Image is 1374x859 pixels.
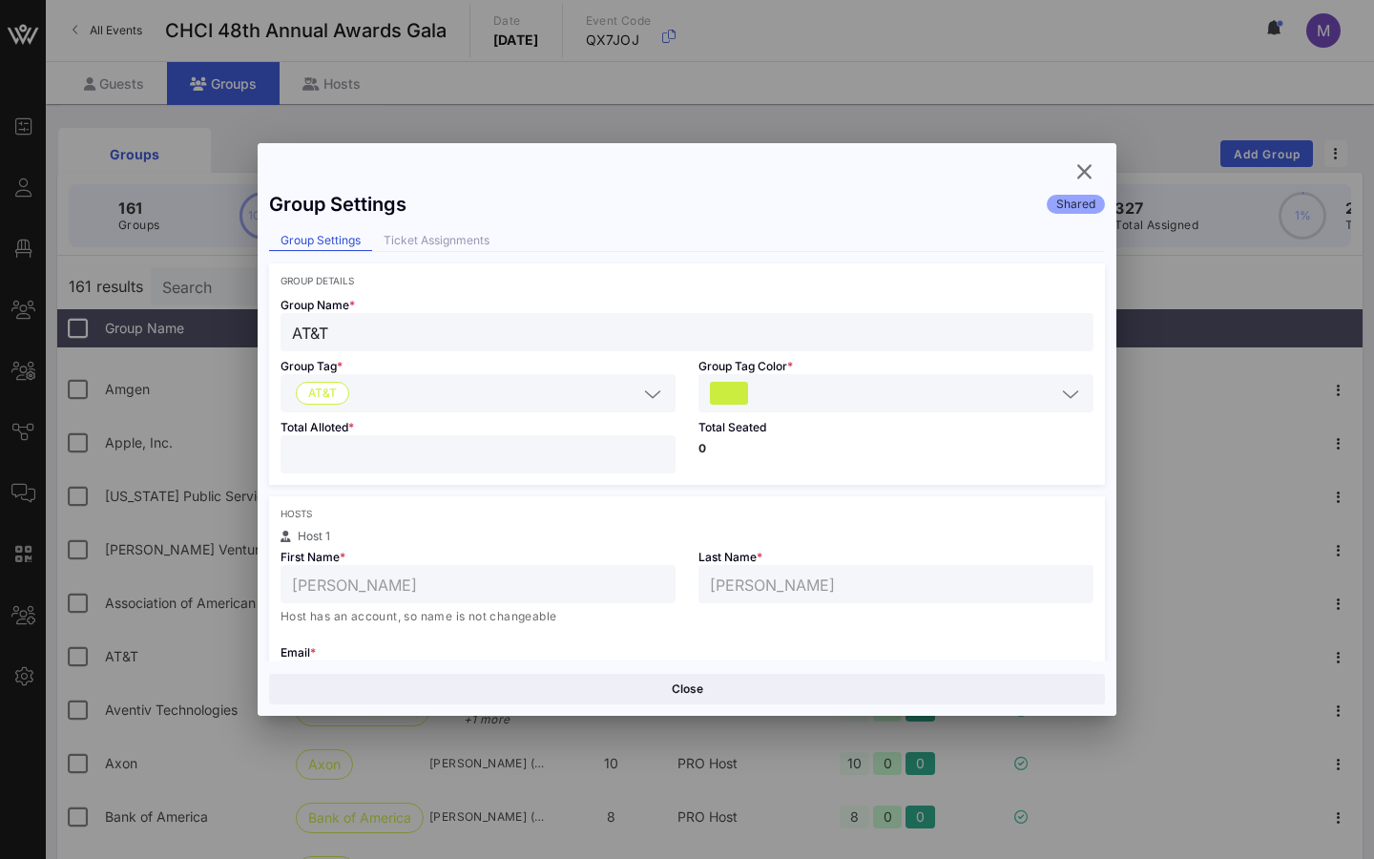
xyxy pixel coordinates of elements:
div: Hosts [281,508,1093,519]
span: Host has an account, so name is not changeable [281,609,556,623]
span: Total Alloted [281,420,354,434]
span: Group Tag [281,359,343,373]
div: Group Settings [269,193,406,216]
span: Email [281,645,316,660]
span: Last Name [698,550,762,564]
p: 0 [698,443,1093,454]
span: AT&T [308,383,337,404]
span: Group Name [281,298,355,312]
div: Group Details [281,275,1093,286]
span: Total Seated [698,420,766,434]
span: Host 1 [298,529,330,543]
span: First Name [281,550,345,564]
button: Close [269,674,1105,704]
div: Shared [1047,195,1105,214]
span: Group Tag Color [698,359,793,373]
div: AT&T [281,374,676,412]
div: Ticket Assignments [372,231,501,251]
